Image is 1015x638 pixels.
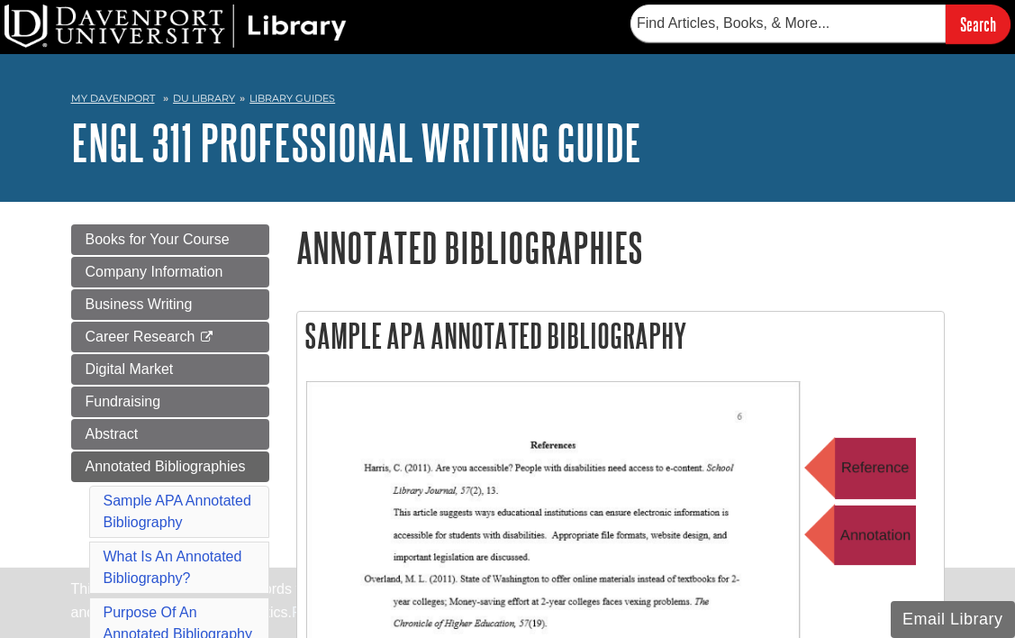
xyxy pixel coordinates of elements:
a: Fundraising [71,387,269,417]
h1: Annotated Bibliographies [296,224,945,270]
span: Digital Market [86,361,174,377]
span: Annotated Bibliographies [86,459,246,474]
span: Career Research [86,329,195,344]
input: Find Articles, Books, & More... [630,5,946,42]
h2: Sample APA Annotated Bibliography [297,312,944,360]
img: DU Library [5,5,347,48]
a: Annotated Bibliographies [71,451,269,482]
a: Business Writing [71,289,269,320]
a: Digital Market [71,354,269,385]
a: ENGL 311 Professional Writing Guide [71,114,641,170]
a: Books for Your Course [71,224,269,255]
form: Searches DU Library's articles, books, and more [630,5,1010,43]
nav: breadcrumb [71,87,945,115]
button: Email Library [891,601,1015,638]
a: Abstract [71,419,269,450]
a: My Davenport [71,91,155,106]
a: Career Research [71,322,269,352]
span: Abstract [86,426,139,442]
input: Search [946,5,1010,43]
span: Company Information [86,264,223,279]
a: Library Guides [249,92,335,105]
a: What Is An Annotated Bibliography? [104,549,242,586]
span: Business Writing [86,296,193,312]
span: Books for Your Course [86,232,230,247]
a: Sample APA Annotated Bibliography [104,493,251,530]
span: Fundraising [86,394,161,409]
a: DU Library [173,92,235,105]
a: Company Information [71,257,269,287]
i: This link opens in a new window [199,332,214,343]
